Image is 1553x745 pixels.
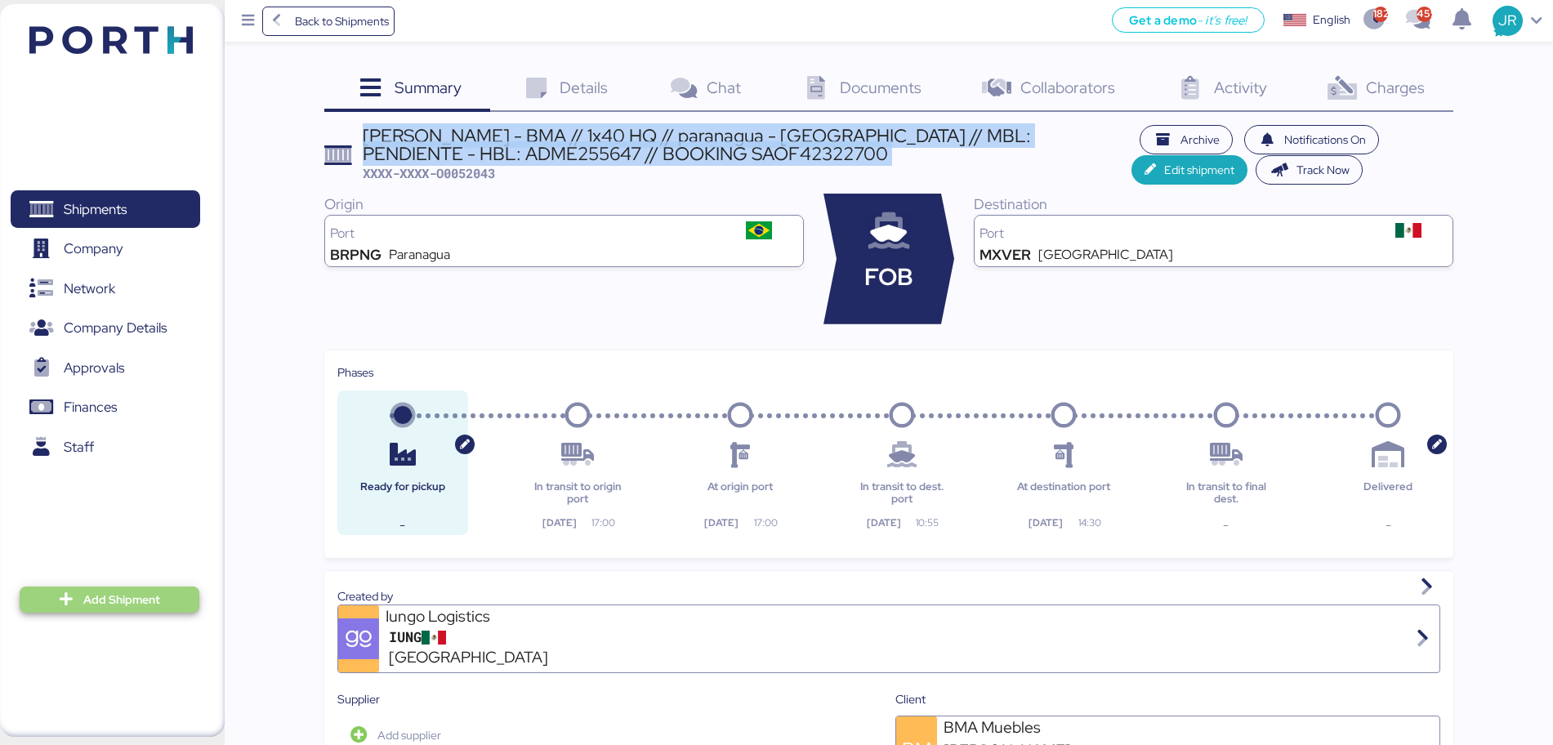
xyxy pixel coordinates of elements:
[83,590,160,609] span: Add Shipment
[64,237,123,261] span: Company
[337,587,1440,605] div: Created by
[1498,10,1516,31] span: JR
[974,194,1453,215] div: Destination
[850,481,954,505] div: In transit to dest. port
[64,316,167,340] span: Company Details
[64,277,115,301] span: Network
[739,515,792,530] div: 17:00
[840,77,922,98] span: Documents
[1256,155,1363,185] button: Track Now
[1336,481,1440,505] div: Delivered
[1284,130,1366,149] span: Notifications On
[980,248,1031,261] div: MXVER
[295,11,389,31] span: Back to Shipments
[330,248,382,261] div: BRPNG
[262,7,395,36] a: Back to Shipments
[20,587,199,613] button: Add Shipment
[337,364,1440,381] div: Phases
[525,515,593,530] div: [DATE]
[11,389,200,426] a: Finances
[11,349,200,386] a: Approvals
[707,77,741,98] span: Chat
[330,227,721,240] div: Port
[1366,77,1425,98] span: Charges
[11,270,200,307] a: Network
[11,428,200,466] a: Staff
[389,248,450,261] div: Paranagua
[64,356,124,380] span: Approvals
[1020,77,1115,98] span: Collaborators
[1140,125,1233,154] button: Archive
[324,194,804,215] div: Origin
[688,481,792,505] div: At origin port
[1214,77,1267,98] span: Activity
[64,435,94,459] span: Staff
[350,481,455,505] div: Ready for pickup
[1011,481,1116,505] div: At destination port
[864,260,913,295] span: FOB
[1313,11,1350,29] div: English
[1164,160,1234,180] span: Edit shipment
[395,77,462,98] span: Summary
[11,310,200,347] a: Company Details
[64,198,127,221] span: Shipments
[363,165,495,181] span: XXXX-XXXX-O0052043
[560,77,608,98] span: Details
[1011,515,1079,530] div: [DATE]
[525,481,630,505] div: In transit to origin port
[389,646,548,670] span: [GEOGRAPHIC_DATA]
[1244,125,1380,154] button: Notifications On
[1174,515,1279,535] div: -
[1336,515,1440,535] div: -
[350,515,455,535] div: -
[377,725,441,745] span: Add supplier
[1063,515,1116,530] div: 14:30
[980,227,1370,240] div: Port
[688,515,756,530] div: [DATE]
[11,230,200,268] a: Company
[901,515,954,530] div: 10:55
[850,515,917,530] div: [DATE]
[363,127,1131,163] div: [PERSON_NAME] - BMA // 1x40 HQ // paranagua - [GEOGRAPHIC_DATA] // MBL: PENDIENTE - HBL: ADME2556...
[577,515,630,530] div: 17:00
[1131,155,1248,185] button: Edit shipment
[11,190,200,228] a: Shipments
[64,395,117,419] span: Finances
[386,605,582,627] div: Iungo Logistics
[1180,130,1220,149] span: Archive
[1038,248,1173,261] div: [GEOGRAPHIC_DATA]
[1174,481,1279,505] div: In transit to final dest.
[234,7,262,35] button: Menu
[1296,160,1350,180] span: Track Now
